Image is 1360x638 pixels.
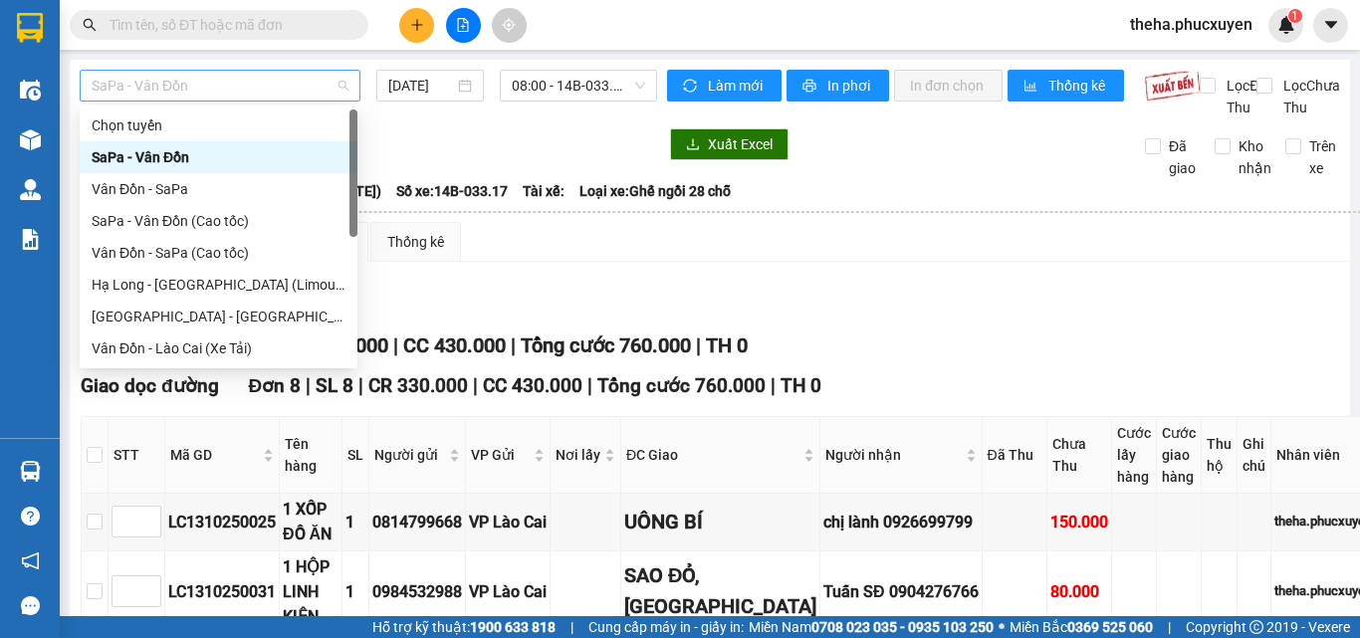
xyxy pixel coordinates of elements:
[168,510,276,534] div: LC1310250025
[811,619,994,635] strong: 0708 023 035 - 0935 103 250
[466,494,551,550] td: VP Lào Cai
[1008,70,1124,102] button: bar-chartThống kê
[471,444,530,466] span: VP Gửi
[670,128,789,160] button: downloadXuất Excel
[771,374,776,397] span: |
[683,79,700,95] span: sync
[92,178,345,200] div: Vân Đồn - SaPa
[749,616,994,638] span: Miền Nam
[80,109,357,141] div: Chọn tuyến
[626,444,799,466] span: ĐC Giao
[92,306,345,327] div: [GEOGRAPHIC_DATA] - [GEOGRAPHIC_DATA] (Limousine)
[283,554,339,629] div: 1 HỘP LINH KIỆN
[894,70,1003,102] button: In đơn chọn
[1067,619,1153,635] strong: 0369 525 060
[823,510,979,534] div: chị lành 0926699799
[393,333,398,357] span: |
[80,141,357,173] div: SaPa - Vân Đồn
[368,374,468,397] span: CR 330.000
[1322,16,1340,34] span: caret-down
[1219,75,1270,118] span: Lọc Đã Thu
[358,374,363,397] span: |
[466,551,551,633] td: VP Lào Cai
[1144,70,1201,102] img: 9k=
[21,507,40,526] span: question-circle
[372,579,462,604] div: 0984532988
[1161,135,1204,179] span: Đã giao
[92,210,345,232] div: SaPa - Vân Đồn (Cao tốc)
[1050,579,1108,604] div: 80.000
[372,510,462,534] div: 0814799668
[1202,417,1238,494] th: Thu hộ
[511,333,516,357] span: |
[80,301,357,332] div: Hà Nội - Hạ Long (Limousine)
[1023,79,1040,95] span: bar-chart
[388,75,454,97] input: 13/10/2025
[20,80,41,101] img: warehouse-icon
[999,623,1005,631] span: ⚪️
[512,71,645,101] span: 08:00 - 14B-033.17
[387,231,444,253] div: Thống kê
[1288,9,1302,23] sup: 1
[597,374,766,397] span: Tổng cước 760.000
[570,616,573,638] span: |
[825,444,962,466] span: Người nhận
[168,579,276,604] div: LC1310250031
[81,374,219,397] span: Giao dọc đường
[1050,510,1108,534] div: 150.000
[1114,12,1268,37] span: theha.phucxuyen
[165,494,280,550] td: LC1310250025
[708,133,773,155] span: Xuất Excel
[249,374,302,397] span: Đơn 8
[403,333,506,357] span: CC 430.000
[1047,417,1112,494] th: Chưa Thu
[469,579,547,604] div: VP Lào Cai
[17,13,43,43] img: logo-vxr
[399,8,434,43] button: plus
[624,507,816,537] div: UÔNG BÍ
[92,114,345,136] div: Chọn tuyến
[396,180,508,202] span: Số xe: 14B-033.17
[92,274,345,296] div: Hạ Long - [GEOGRAPHIC_DATA] (Limousine)
[696,333,701,357] span: |
[372,616,556,638] span: Hỗ trợ kỹ thuật:
[706,333,748,357] span: TH 0
[1301,135,1344,179] span: Trên xe
[410,18,424,32] span: plus
[579,180,731,202] span: Loại xe: Ghế ngồi 28 chỗ
[446,8,481,43] button: file-add
[1291,9,1298,23] span: 1
[1313,8,1348,43] button: caret-down
[787,70,889,102] button: printerIn phơi
[556,444,600,466] span: Nơi lấy
[473,374,478,397] span: |
[280,417,342,494] th: Tên hàng
[345,510,365,534] div: 1
[1168,616,1171,638] span: |
[781,374,821,397] span: TH 0
[20,229,41,250] img: solution-icon
[374,444,445,466] span: Người gửi
[1010,616,1153,638] span: Miền Bắc
[345,579,365,604] div: 1
[21,596,40,615] span: message
[283,497,339,546] div: 1 XỐP ĐỒ ĂN
[667,70,782,102] button: syncLàm mới
[1277,16,1295,34] img: icon-new-feature
[823,579,979,604] div: Tuấn SĐ 0904276766
[827,75,873,97] span: In phơi
[1157,417,1202,494] th: Cước giao hàng
[92,71,348,101] span: SaPa - Vân Đồn
[456,18,470,32] span: file-add
[80,237,357,269] div: Vân Đồn - SaPa (Cao tốc)
[80,269,357,301] div: Hạ Long - Hà Nội (Limousine)
[20,179,41,200] img: warehouse-icon
[470,619,556,635] strong: 1900 633 818
[20,461,41,482] img: warehouse-icon
[523,180,565,202] span: Tài xế:
[1231,135,1279,179] span: Kho nhận
[588,616,744,638] span: Cung cấp máy in - giấy in:
[624,560,816,623] div: SAO ĐỎ, [GEOGRAPHIC_DATA]
[21,551,40,570] span: notification
[492,8,527,43] button: aim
